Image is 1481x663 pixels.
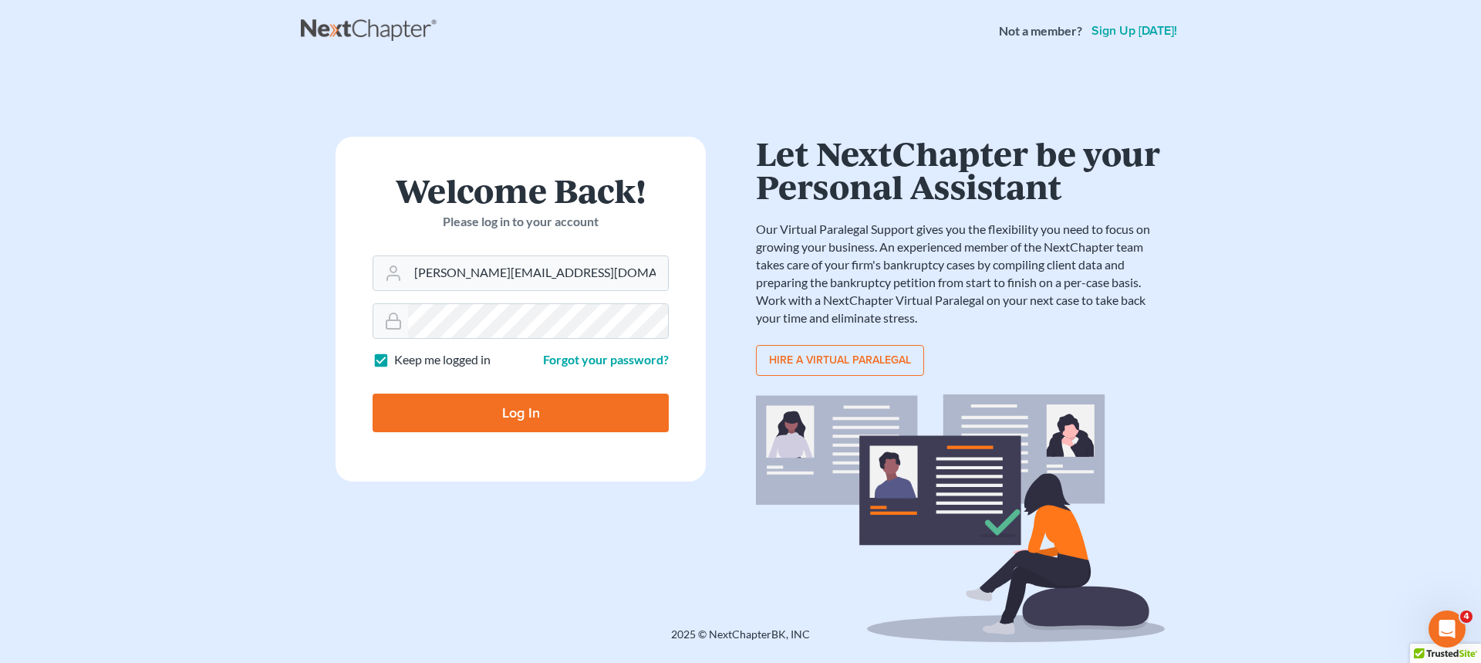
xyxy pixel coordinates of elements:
[373,213,669,231] p: Please log in to your account
[756,394,1165,642] img: virtual_paralegal_bg-b12c8cf30858a2b2c02ea913d52db5c468ecc422855d04272ea22d19010d70dc.svg
[1429,611,1466,648] iframe: Intercom live chat
[301,627,1180,655] div: 2025 © NextChapterBK, INC
[756,221,1165,326] p: Our Virtual Paralegal Support gives you the flexibility you need to focus on growing your busines...
[408,256,668,290] input: Email Address
[756,137,1165,202] h1: Let NextChapter be your Personal Assistant
[543,352,669,367] a: Forgot your password?
[373,394,669,432] input: Log In
[999,22,1082,40] strong: Not a member?
[394,351,491,369] label: Keep me logged in
[1088,25,1180,37] a: Sign up [DATE]!
[1460,611,1473,623] span: 4
[756,345,924,376] a: Hire a virtual paralegal
[373,174,669,207] h1: Welcome Back!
